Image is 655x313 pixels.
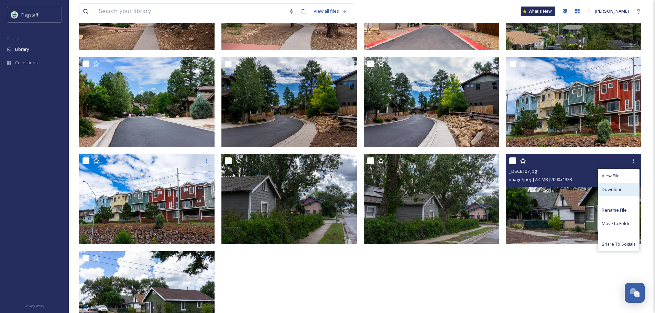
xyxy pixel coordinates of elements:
img: _DSC8107.jpg [506,154,641,244]
img: _DSC8127.jpg [79,154,215,244]
a: View all files [310,4,350,18]
span: Flagstaff [21,12,39,18]
span: MEDIA [7,35,19,41]
span: [PERSON_NAME] [595,8,629,14]
img: _DSC8123.jpg [221,154,357,244]
button: Open Chat [625,283,645,303]
span: Privacy Policy [24,304,44,308]
span: image/jpeg | 2.4 MB | 2000 x 1333 [509,176,572,182]
img: images%20%282%29.jpeg [11,11,18,18]
a: [PERSON_NAME] [583,4,632,18]
img: _DSC8137.jpg [364,57,499,147]
span: Move to Folder [602,220,632,227]
img: _DSC8136.jpg [221,57,357,147]
span: Collections [15,59,38,66]
img: _DSC8119.jpg [364,154,499,244]
input: Search your library [95,4,285,19]
span: View File [602,172,620,179]
a: What's New [521,7,555,16]
img: _DSC8142.jpg [79,57,215,147]
span: Library [15,46,29,53]
span: Download [602,186,623,193]
a: Privacy Policy [24,301,44,310]
span: Share To Socials [602,241,636,247]
span: _DSC8107.jpg [509,168,537,174]
img: _DSC8130.jpg [506,57,641,147]
span: Rename File [602,207,627,213]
